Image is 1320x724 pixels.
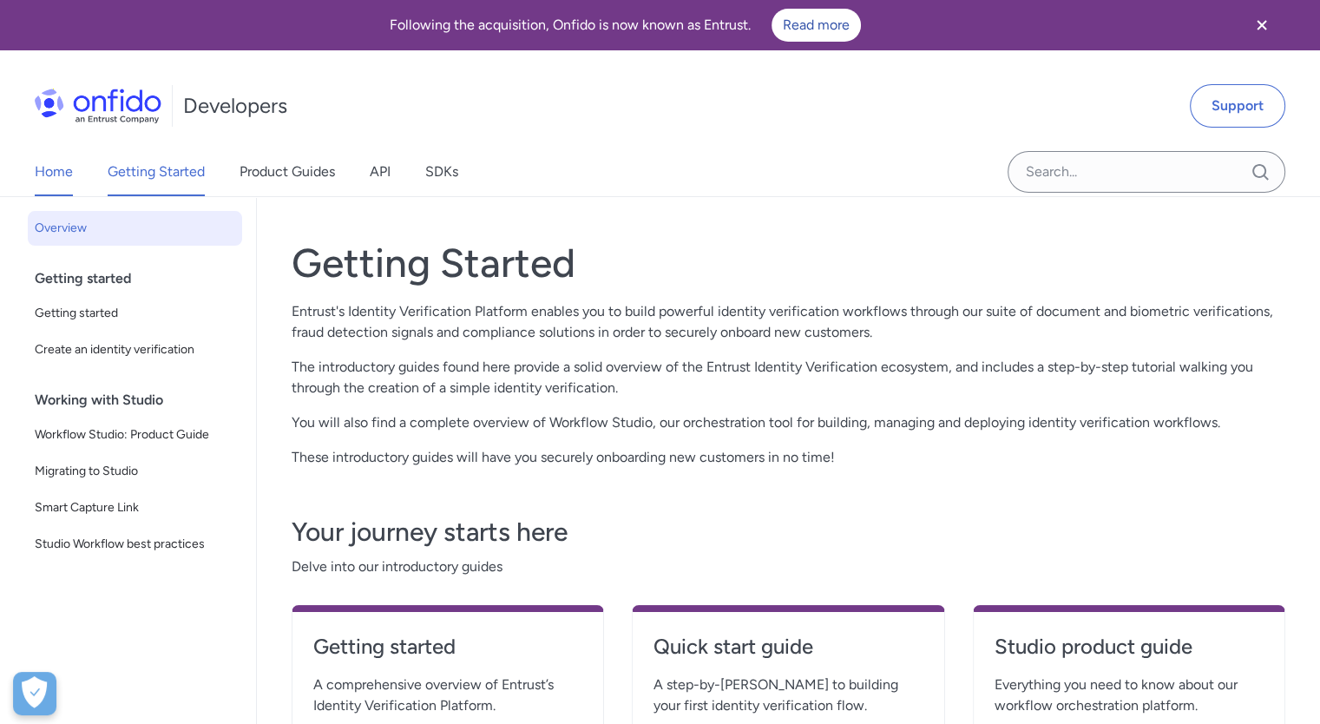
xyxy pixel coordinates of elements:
span: Create an identity verification [35,339,235,360]
a: Quick start guide [653,633,923,675]
span: Everything you need to know about our workflow orchestration platform. [995,675,1264,716]
p: The introductory guides found here provide a solid overview of the Entrust Identity Verification ... [292,357,1285,398]
p: Entrust's Identity Verification Platform enables you to build powerful identity verification work... [292,301,1285,343]
a: Support [1190,84,1285,128]
h1: Developers [183,92,287,120]
a: Home [35,148,73,196]
span: Delve into our introductory guides [292,556,1285,577]
a: Studio Workflow best practices [28,527,242,562]
button: Close banner [1230,3,1294,47]
a: Getting started [28,296,242,331]
h3: Your journey starts here [292,515,1285,550]
div: Cookie Preferences [13,672,56,715]
span: Smart Capture Link [35,497,235,518]
a: API [370,148,391,196]
img: Onfido Logo [35,89,161,123]
a: Workflow Studio: Product Guide [28,418,242,452]
a: Smart Capture Link [28,490,242,525]
p: You will also find a complete overview of Workflow Studio, our orchestration tool for building, m... [292,412,1285,433]
h4: Quick start guide [653,633,923,661]
a: Product Guides [240,148,335,196]
a: Overview [28,211,242,246]
span: Migrating to Studio [35,461,235,482]
h1: Getting Started [292,239,1285,287]
span: Workflow Studio: Product Guide [35,425,235,445]
span: Overview [35,218,235,239]
p: These introductory guides will have you securely onboarding new customers in no time! [292,447,1285,468]
a: SDKs [425,148,458,196]
a: Getting Started [108,148,205,196]
a: Read more [772,9,861,42]
a: Create an identity verification [28,332,242,367]
svg: Close banner [1251,15,1272,36]
span: A step-by-[PERSON_NAME] to building your first identity verification flow. [653,675,923,716]
a: Getting started [313,633,582,675]
div: Following the acquisition, Onfido is now known as Entrust. [21,9,1230,42]
div: Working with Studio [35,383,249,418]
button: Open Preferences [13,672,56,715]
h4: Studio product guide [995,633,1264,661]
span: Studio Workflow best practices [35,534,235,555]
span: A comprehensive overview of Entrust’s Identity Verification Platform. [313,675,582,716]
h4: Getting started [313,633,582,661]
a: Studio product guide [995,633,1264,675]
span: Getting started [35,303,235,324]
div: Getting started [35,261,249,296]
input: Onfido search input field [1008,151,1285,193]
a: Migrating to Studio [28,454,242,489]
